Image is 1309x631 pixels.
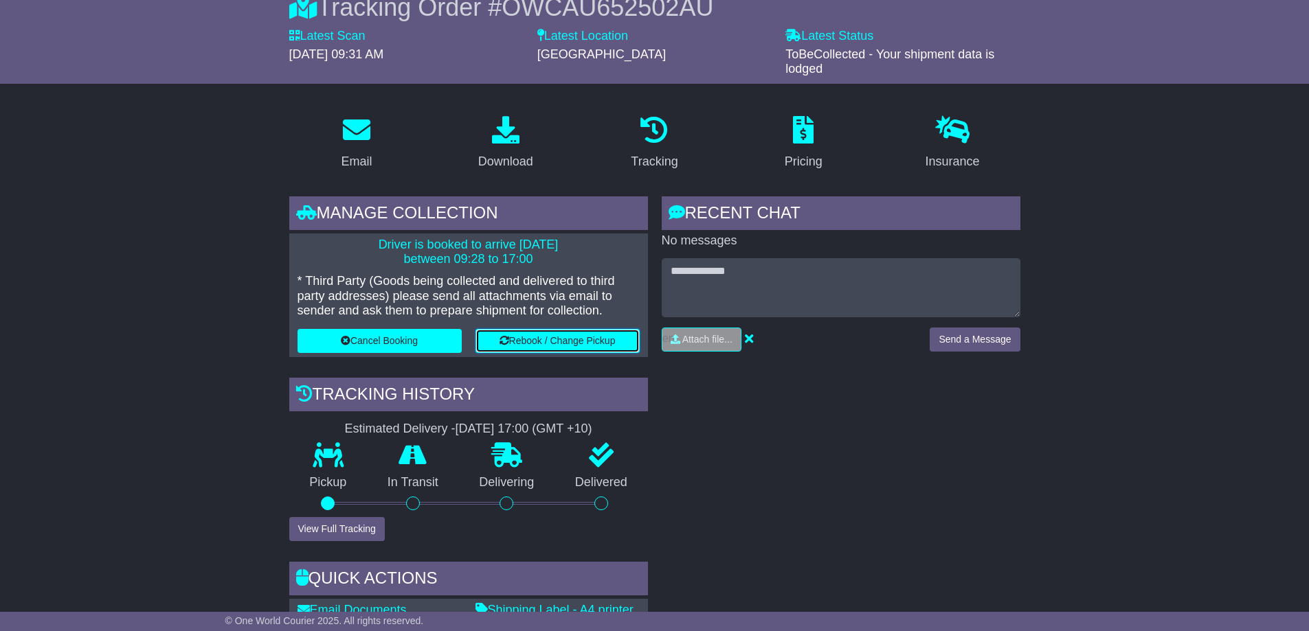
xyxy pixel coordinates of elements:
div: [DATE] 17:00 (GMT +10) [456,422,592,437]
div: Tracking history [289,378,648,415]
button: Rebook / Change Pickup [476,329,640,353]
button: Send a Message [930,328,1020,352]
button: View Full Tracking [289,517,385,541]
button: Cancel Booking [298,329,462,353]
p: In Transit [367,475,459,490]
div: Estimated Delivery - [289,422,648,437]
div: RECENT CHAT [662,196,1020,233]
span: ToBeCollected - Your shipment data is lodged [785,47,994,76]
a: Email Documents [298,603,407,617]
p: Delivered [555,475,648,490]
label: Latest Location [537,29,628,44]
div: Quick Actions [289,562,648,599]
span: [GEOGRAPHIC_DATA] [537,47,666,61]
a: Download [469,111,542,176]
div: Download [478,152,533,171]
p: Delivering [459,475,555,490]
label: Latest Status [785,29,873,44]
div: Pricing [785,152,823,171]
div: Insurance [926,152,980,171]
label: Latest Scan [289,29,366,44]
p: No messages [662,233,1020,249]
a: Tracking [622,111,686,176]
span: © One World Courier 2025. All rights reserved. [225,615,424,626]
p: Pickup [289,475,368,490]
span: [DATE] 09:31 AM [289,47,384,61]
p: * Third Party (Goods being collected and delivered to third party addresses) please send all atta... [298,274,640,319]
a: Insurance [917,111,989,176]
a: Shipping Label - A4 printer [476,603,634,617]
p: Driver is booked to arrive [DATE] between 09:28 to 17:00 [298,238,640,267]
div: Tracking [631,152,678,171]
a: Pricing [776,111,831,176]
div: Manage collection [289,196,648,233]
div: Email [341,152,372,171]
a: Email [332,111,381,176]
